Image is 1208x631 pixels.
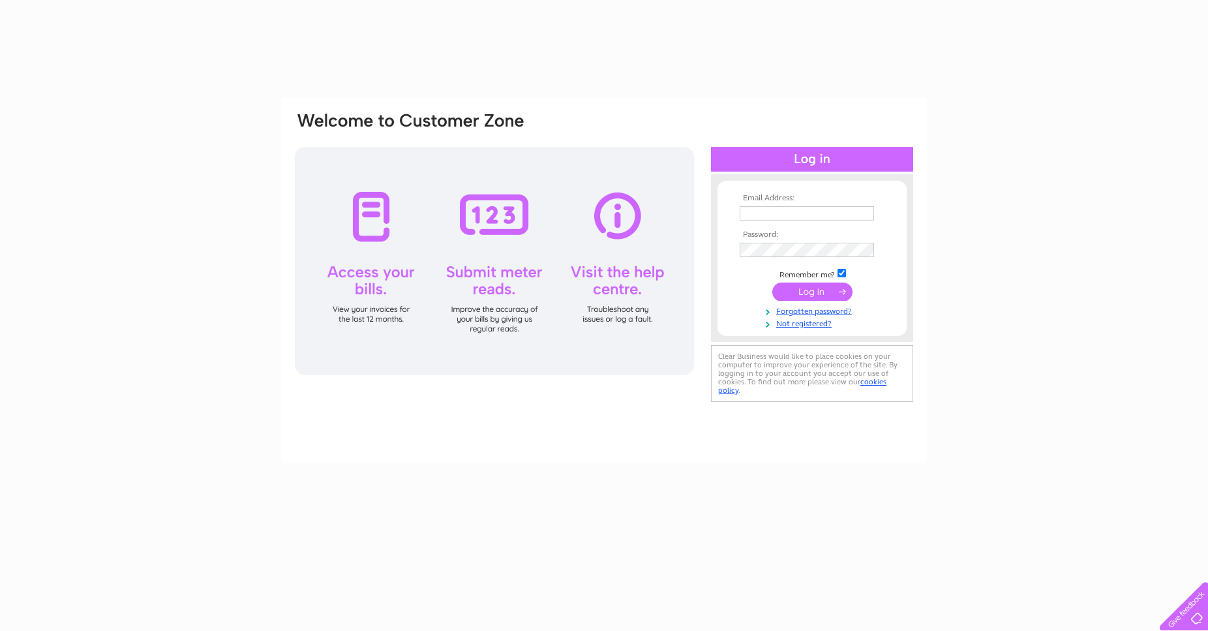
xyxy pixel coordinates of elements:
input: Submit [772,283,853,301]
div: Clear Business would like to place cookies on your computer to improve your experience of the sit... [711,345,913,402]
a: cookies policy [718,377,886,395]
a: Forgotten password? [740,304,888,316]
td: Remember me? [736,267,888,280]
th: Password: [736,230,888,239]
th: Email Address: [736,194,888,203]
a: Not registered? [740,316,888,329]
